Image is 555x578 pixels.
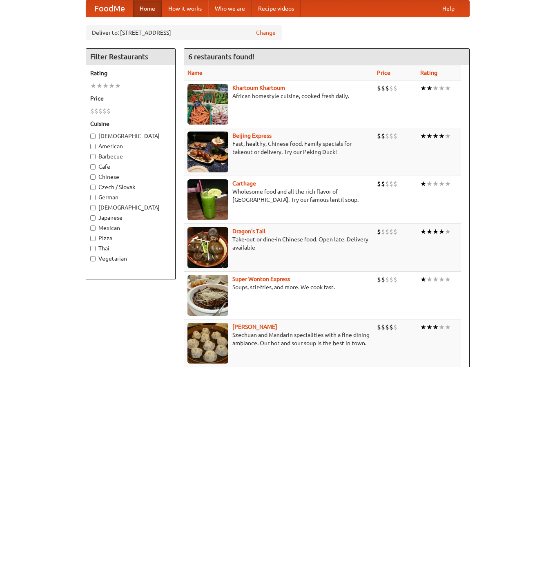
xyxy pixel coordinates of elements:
li: $ [381,179,385,188]
div: Deliver to: [STREET_ADDRESS] [86,25,282,40]
a: [PERSON_NAME] [232,324,277,330]
li: $ [393,179,397,188]
li: $ [381,275,385,284]
input: [DEMOGRAPHIC_DATA] [90,134,96,139]
li: $ [389,275,393,284]
a: Name [187,69,203,76]
li: $ [94,107,98,116]
li: $ [385,132,389,141]
li: $ [377,227,381,236]
a: Who we are [208,0,252,17]
label: Mexican [90,224,171,232]
input: Czech / Slovak [90,185,96,190]
li: ★ [426,132,432,141]
input: [DEMOGRAPHIC_DATA] [90,205,96,210]
a: Recipe videos [252,0,301,17]
img: khartoum.jpg [187,84,228,125]
li: $ [107,107,111,116]
li: $ [389,132,393,141]
li: $ [377,323,381,332]
img: carthage.jpg [187,179,228,220]
a: Dragon's Tail [232,228,265,234]
h5: Cuisine [90,120,171,128]
input: American [90,144,96,149]
img: superwonton.jpg [187,275,228,316]
li: $ [103,107,107,116]
a: Beijing Express [232,132,272,139]
p: Fast, healthy, Chinese food. Family specials for takeout or delivery. Try our Peking Duck! [187,140,370,156]
li: $ [389,323,393,332]
li: $ [389,227,393,236]
h5: Rating [90,69,171,77]
li: ★ [426,227,432,236]
label: Chinese [90,173,171,181]
li: ★ [420,84,426,93]
input: Barbecue [90,154,96,159]
li: ★ [432,132,439,141]
input: Cafe [90,164,96,170]
input: Pizza [90,236,96,241]
input: Chinese [90,174,96,180]
img: shandong.jpg [187,323,228,364]
a: How it works [162,0,208,17]
label: [DEMOGRAPHIC_DATA] [90,203,171,212]
a: Help [436,0,461,17]
li: ★ [439,84,445,93]
label: Czech / Slovak [90,183,171,191]
li: ★ [439,179,445,188]
li: $ [377,275,381,284]
label: American [90,142,171,150]
li: $ [377,179,381,188]
li: ★ [96,81,103,90]
input: Thai [90,246,96,251]
li: ★ [420,323,426,332]
input: Japanese [90,215,96,221]
p: Wholesome food and all the rich flavor of [GEOGRAPHIC_DATA]. Try our famous lentil soup. [187,187,370,204]
li: ★ [445,179,451,188]
a: Rating [420,69,437,76]
li: ★ [420,132,426,141]
li: ★ [445,275,451,284]
li: ★ [439,132,445,141]
p: Soups, stir-fries, and more. We cook fast. [187,283,370,291]
li: $ [393,275,397,284]
li: $ [385,227,389,236]
li: ★ [115,81,121,90]
label: German [90,193,171,201]
li: $ [393,132,397,141]
li: ★ [432,84,439,93]
a: Home [133,0,162,17]
input: Vegetarian [90,256,96,261]
label: Thai [90,244,171,252]
li: ★ [90,81,96,90]
li: $ [381,132,385,141]
a: Super Wonton Express [232,276,290,282]
li: ★ [426,179,432,188]
li: ★ [432,323,439,332]
li: $ [385,84,389,93]
li: ★ [432,227,439,236]
li: ★ [432,275,439,284]
input: Mexican [90,225,96,231]
a: Price [377,69,390,76]
li: $ [385,275,389,284]
li: ★ [439,275,445,284]
label: Vegetarian [90,254,171,263]
li: ★ [445,132,451,141]
a: Change [256,29,276,37]
label: [DEMOGRAPHIC_DATA] [90,132,171,140]
li: ★ [432,179,439,188]
li: $ [393,323,397,332]
li: $ [393,227,397,236]
li: ★ [445,84,451,93]
li: $ [98,107,103,116]
b: Khartoum Khartoum [232,85,285,91]
a: FoodMe [86,0,133,17]
a: Carthage [232,180,256,187]
label: Cafe [90,163,171,171]
label: Japanese [90,214,171,222]
li: ★ [420,227,426,236]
